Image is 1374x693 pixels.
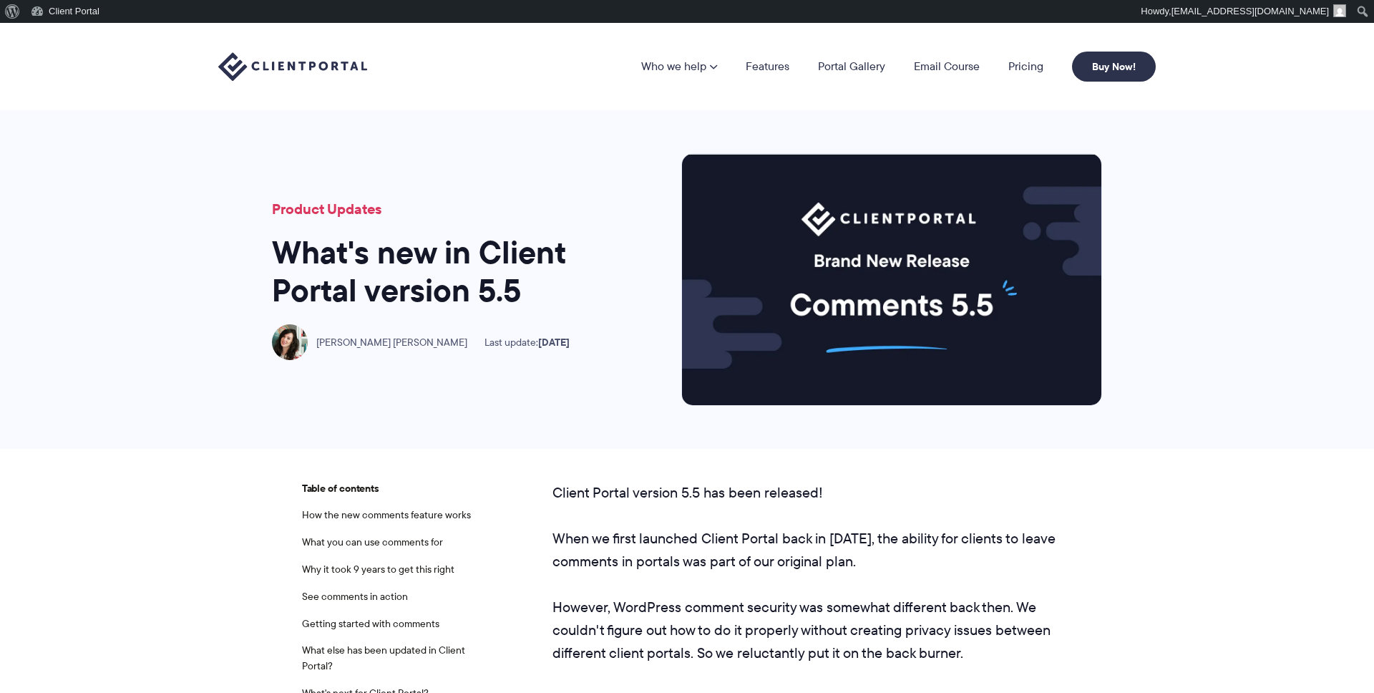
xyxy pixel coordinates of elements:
[746,61,789,72] a: Features
[302,616,439,631] a: Getting started with comments
[484,336,570,349] span: Last update:
[316,336,467,349] span: [PERSON_NAME] [PERSON_NAME]
[914,61,980,72] a: Email Course
[552,481,1072,504] p: Client Portal version 5.5 has been released!
[1072,52,1156,82] a: Buy Now!
[302,562,454,576] a: Why it took 9 years to get this right
[538,334,570,350] time: [DATE]
[552,596,1072,664] p: However, WordPress comment security was somewhat different back then. We couldn't figure out how ...
[272,234,615,310] h1: What's new in Client Portal version 5.5
[302,508,471,522] a: How the new comments feature works
[302,481,481,497] span: Table of contents
[641,61,717,72] a: Who we help
[1008,61,1043,72] a: Pricing
[302,535,443,549] a: What you can use comments for
[818,61,885,72] a: Portal Gallery
[552,527,1072,573] p: When we first launched Client Portal back in [DATE], the ability for clients to leave comments in...
[302,589,408,604] a: See comments in action
[302,643,465,673] a: What else has been updated in Client Portal?
[1171,6,1329,16] span: [EMAIL_ADDRESS][DOMAIN_NAME]
[272,198,381,220] a: Product Updates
